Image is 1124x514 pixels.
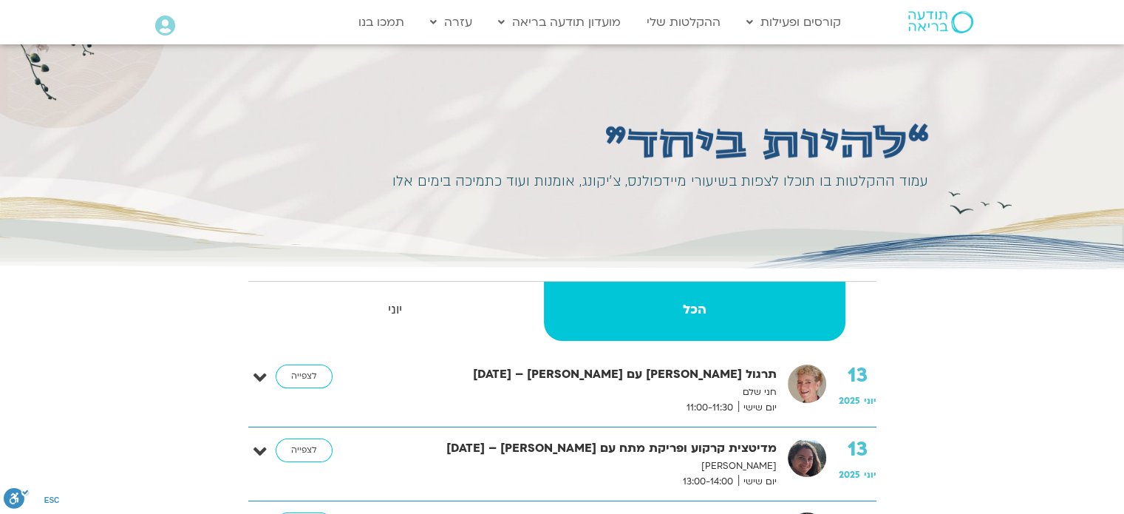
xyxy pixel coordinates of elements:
strong: תרגול [PERSON_NAME] עם [PERSON_NAME] – [DATE] [389,365,777,385]
a: הכל [544,282,845,341]
span: יוני [864,395,876,407]
a: תמכו בנו [351,8,412,36]
span: 2025 [839,469,860,481]
a: יוני [250,282,542,341]
span: יוני [864,469,876,481]
img: תודעה בריאה [908,11,973,33]
span: 13:00-14:00 [678,474,738,490]
a: קורסים ופעילות [739,8,848,36]
span: יום שישי [738,400,777,416]
strong: מדיטצית קרקוע ופריקת מתח עם [PERSON_NAME] – [DATE] [389,439,777,459]
div: עמוד ההקלטות בו תוכלו לצפות בשיעורי מיידפולנס, צ׳יקונג, אומנות ועוד כתמיכה בימים אלו​ [379,169,928,194]
strong: יוני [250,299,542,321]
span: יום שישי [738,474,777,490]
a: עזרה [423,8,480,36]
p: חני שלם [389,385,777,400]
strong: 13 [839,439,876,461]
strong: הכל [544,299,845,321]
span: 11:00-11:30 [681,400,738,416]
strong: 13 [839,365,876,387]
span: 2025 [839,395,860,407]
a: לצפייה [276,365,333,388]
a: ההקלטות שלי [639,8,728,36]
a: מועדון תודעה בריאה [491,8,628,36]
a: לצפייה [276,439,333,462]
p: [PERSON_NAME] [389,459,777,474]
